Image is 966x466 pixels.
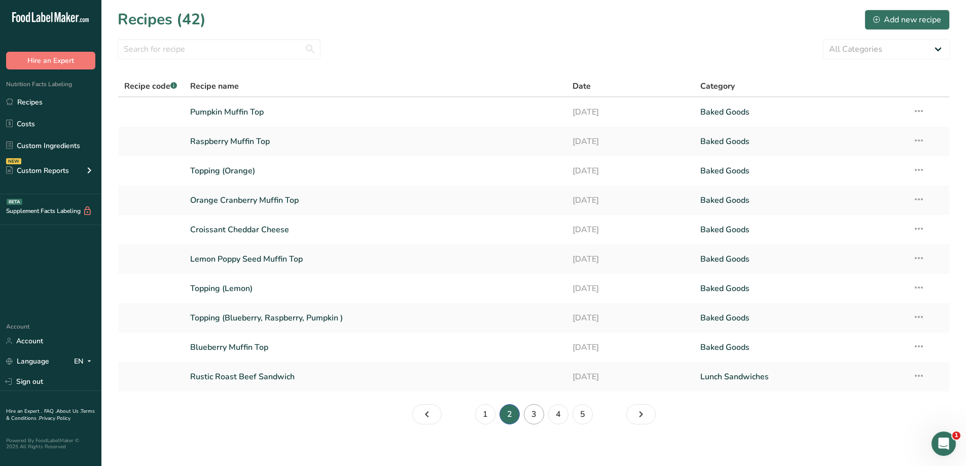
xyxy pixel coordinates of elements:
iframe: Intercom live chat [932,432,956,456]
a: Topping (Lemon) [190,278,561,299]
button: Hire an Expert [6,52,95,69]
a: [DATE] [573,366,688,387]
a: Privacy Policy [39,415,70,422]
a: Baked Goods [700,337,901,358]
a: FAQ . [44,408,56,415]
a: Baked Goods [700,190,901,211]
a: Baked Goods [700,160,901,182]
a: Baked Goods [700,248,901,270]
span: Category [700,80,735,92]
a: Page 5. [573,404,593,424]
div: BETA [7,199,22,205]
a: [DATE] [573,101,688,123]
a: Blueberry Muffin Top [190,337,561,358]
span: Date [573,80,591,92]
div: Powered By FoodLabelMaker © 2025 All Rights Reserved [6,438,95,450]
a: Baked Goods [700,307,901,329]
a: Page 1. [475,404,495,424]
a: Baked Goods [700,278,901,299]
a: Page 1. [412,404,442,424]
a: Rustic Roast Beef Sandwich [190,366,561,387]
a: [DATE] [573,131,688,152]
input: Search for recipe [118,39,320,59]
a: [DATE] [573,307,688,329]
a: About Us . [56,408,81,415]
a: Croissant Cheddar Cheese [190,219,561,240]
a: Hire an Expert . [6,408,42,415]
a: Baked Goods [700,101,901,123]
div: Custom Reports [6,165,69,176]
a: [DATE] [573,190,688,211]
a: Page 3. [626,404,656,424]
a: [DATE] [573,337,688,358]
a: [DATE] [573,219,688,240]
a: Language [6,352,49,370]
a: Page 3. [524,404,544,424]
div: EN [74,355,95,368]
span: Recipe code [124,81,177,92]
a: Baked Goods [700,219,901,240]
a: Baked Goods [700,131,901,152]
span: 1 [952,432,960,440]
button: Add new recipe [865,10,950,30]
a: Lunch Sandwiches [700,366,901,387]
div: NEW [6,158,21,164]
a: Pumpkin Muffin Top [190,101,561,123]
a: [DATE] [573,160,688,182]
a: Terms & Conditions . [6,408,95,422]
span: Recipe name [190,80,239,92]
h1: Recipes (42) [118,8,206,31]
a: [DATE] [573,278,688,299]
a: Topping (Blueberry, Raspberry, Pumpkin ) [190,307,561,329]
a: Orange Cranberry Muffin Top [190,190,561,211]
a: Raspberry Muffin Top [190,131,561,152]
a: Lemon Poppy Seed Muffin Top [190,248,561,270]
a: Topping (Orange) [190,160,561,182]
a: [DATE] [573,248,688,270]
a: Page 4. [548,404,568,424]
div: Add new recipe [873,14,941,26]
